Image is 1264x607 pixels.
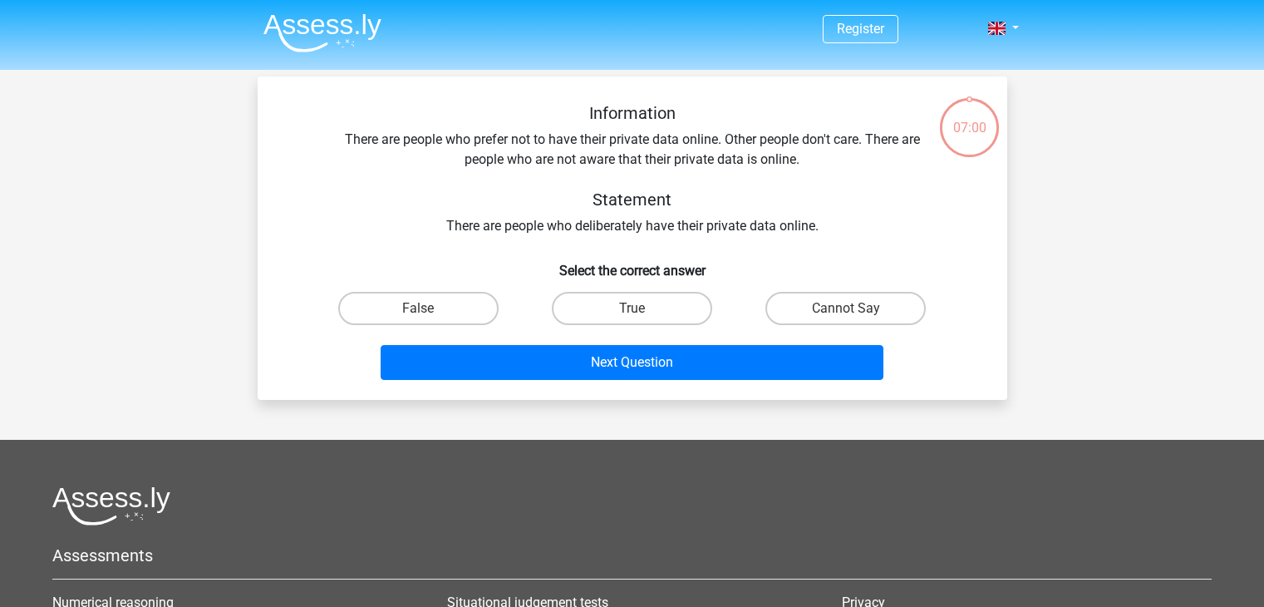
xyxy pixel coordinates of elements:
div: There are people who prefer not to have their private data online. Other people don't care. There... [284,103,981,236]
button: Next Question [381,345,883,380]
h5: Assessments [52,545,1212,565]
h5: Information [337,103,927,123]
img: Assessly [263,13,381,52]
h5: Statement [337,190,927,210]
img: Assessly logo [52,486,170,526]
div: 07:00 [938,96,1001,138]
h6: Select the correct answer [284,249,981,279]
label: True [552,292,712,325]
a: Register [837,21,884,37]
label: Cannot Say [765,292,926,325]
label: False [338,292,499,325]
